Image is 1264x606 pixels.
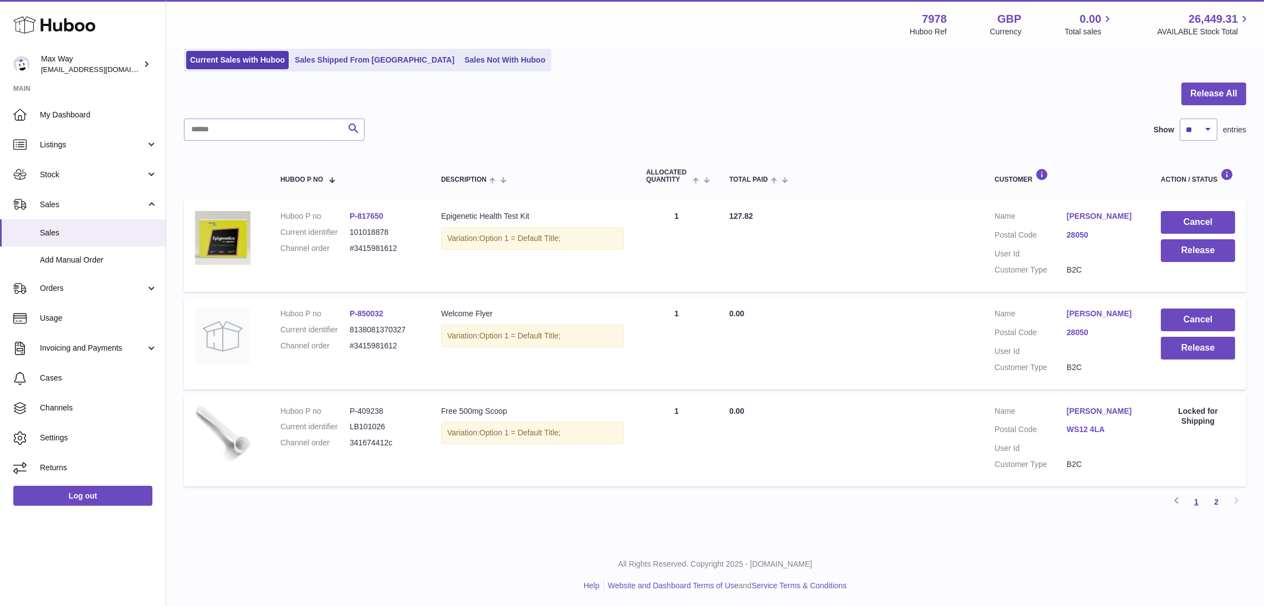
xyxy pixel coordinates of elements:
a: 26,449.31 AVAILABLE Stock Total [1157,12,1251,37]
span: 127.82 [729,212,753,220]
dt: User Id [995,443,1067,454]
a: Current Sales with Huboo [186,51,289,69]
dt: Current identifier [280,227,350,238]
a: [PERSON_NAME] [1067,211,1139,222]
span: Add Manual Order [40,255,157,265]
span: Invoicing and Payments [40,343,146,353]
span: Option 1 = Default Title; [479,331,561,340]
dt: Huboo P no [280,406,350,417]
img: 500mg-scoop-354033.jpg [195,406,250,461]
span: Huboo P no [280,176,323,183]
a: Log out [13,486,152,506]
a: 0.00 Total sales [1065,12,1114,37]
td: 1 [635,297,718,389]
span: Sales [40,199,146,210]
dt: User Id [995,249,1067,259]
dt: Name [995,406,1067,419]
a: P-850032 [350,309,383,318]
a: Service Terms & Conditions [751,581,847,590]
div: Locked for Shipping [1161,406,1235,427]
div: Variation: [441,325,624,347]
div: Epigenetic Health Test Kit [441,211,624,222]
strong: 7978 [922,12,947,27]
span: Returns [40,463,157,473]
div: Huboo Ref [910,27,947,37]
a: Website and Dashboard Terms of Use [608,581,739,590]
dd: B2C [1067,459,1139,470]
span: Option 1 = Default Title; [479,428,561,437]
dt: Channel order [280,438,350,448]
div: Welcome Flyer [441,309,624,319]
span: 26,449.31 [1189,12,1238,27]
dt: Current identifier [280,325,350,335]
img: Epigenetics-Box-Front.jpg [195,211,250,265]
dd: LB101026 [350,422,419,432]
dd: 8138081370327 [350,325,419,335]
dd: #3415981612 [350,243,419,254]
button: Release [1161,239,1235,262]
dt: Postal Code [995,424,1067,438]
span: 0.00 [729,407,744,415]
dd: B2C [1067,265,1139,275]
img: Max@LongevityBox.co.uk [13,56,30,73]
div: Currency [990,27,1022,37]
dt: Name [995,309,1067,322]
a: 28050 [1067,327,1139,338]
span: Cases [40,373,157,383]
div: Customer [995,168,1139,183]
img: no-photo.jpg [195,309,250,364]
span: Total sales [1065,27,1114,37]
strong: GBP [997,12,1021,27]
button: Release All [1181,83,1246,105]
dt: User Id [995,346,1067,357]
dt: Channel order [280,341,350,351]
span: [EMAIL_ADDRESS][DOMAIN_NAME] [41,65,163,74]
div: Action / Status [1161,168,1235,183]
a: Help [584,581,600,590]
label: Show [1154,125,1174,135]
dt: Customer Type [995,459,1067,470]
span: Usage [40,313,157,323]
a: 1 [1186,492,1206,512]
span: Settings [40,433,157,443]
dt: Customer Type [995,265,1067,275]
a: 2 [1206,492,1226,512]
button: Cancel [1161,309,1235,331]
span: Listings [40,140,146,150]
a: [PERSON_NAME] [1067,406,1139,417]
span: Stock [40,170,146,180]
td: 1 [635,395,718,487]
a: Sales Shipped From [GEOGRAPHIC_DATA] [291,51,458,69]
span: Channels [40,403,157,413]
button: Cancel [1161,211,1235,234]
dt: Current identifier [280,422,350,432]
dd: P-409238 [350,406,419,417]
dd: B2C [1067,362,1139,373]
span: 0.00 [1080,12,1102,27]
span: 0.00 [729,309,744,318]
dt: Postal Code [995,230,1067,243]
td: 1 [635,200,718,292]
a: 28050 [1067,230,1139,240]
dt: Postal Code [995,327,1067,341]
span: Orders [40,283,146,294]
dt: Huboo P no [280,309,350,319]
span: Sales [40,228,157,238]
dt: Huboo P no [280,211,350,222]
div: Variation: [441,227,624,250]
a: P-817650 [350,212,383,220]
dd: 341674412c [350,438,419,448]
a: [PERSON_NAME] [1067,309,1139,319]
span: Description [441,176,487,183]
dd: 101018878 [350,227,419,238]
div: Free 500mg Scoop [441,406,624,417]
span: AVAILABLE Stock Total [1157,27,1251,37]
p: All Rights Reserved. Copyright 2025 - [DOMAIN_NAME] [175,559,1255,569]
span: ALLOCATED Quantity [646,169,690,183]
div: Max Way [41,54,141,75]
dt: Name [995,211,1067,224]
dt: Customer Type [995,362,1067,373]
a: WS12 4LA [1067,424,1139,435]
li: and [604,581,847,591]
a: Sales Not With Huboo [460,51,549,69]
